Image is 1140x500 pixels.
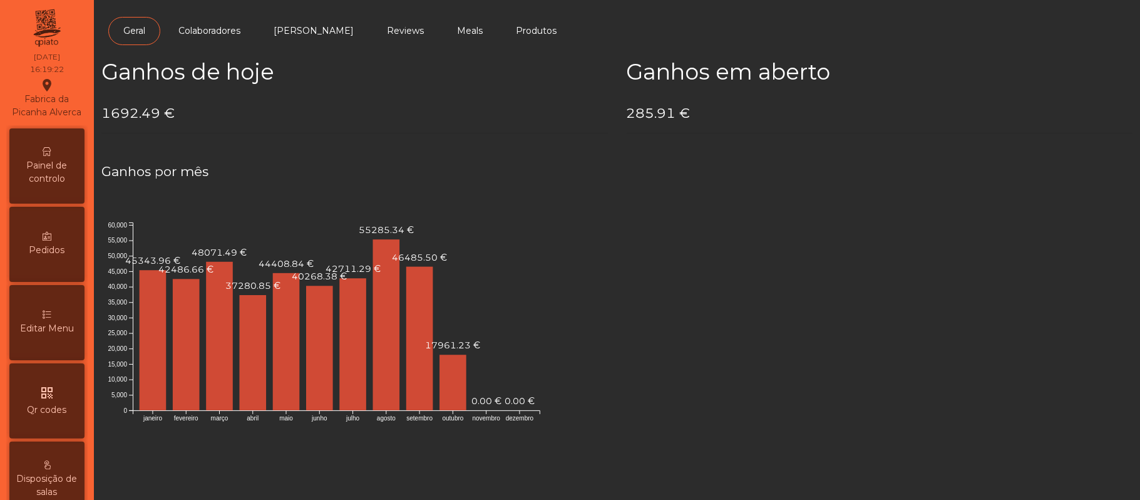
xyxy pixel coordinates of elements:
text: 25,000 [108,330,127,336]
text: outubro [443,415,464,422]
a: Geral [108,17,160,45]
text: maio [279,415,293,422]
span: Editar Menu [20,322,74,335]
span: Disposição de salas [13,472,81,499]
a: Produtos [501,17,572,45]
text: 20,000 [108,345,127,352]
text: 40268.38 € [292,271,347,282]
h4: 285.91 € [627,104,1133,123]
a: Meals [442,17,498,45]
text: 46485.50 € [392,252,447,263]
text: 37280.85 € [225,280,280,291]
text: 0.00 € [471,395,501,407]
text: 0.00 € [505,395,535,407]
text: 50,000 [108,253,127,259]
text: abril [247,415,259,422]
text: setembro [406,415,433,422]
h4: Ganhos por mês [101,162,1132,181]
text: 45,000 [108,268,127,275]
h2: Ganhos em aberto [627,59,1133,85]
text: 15,000 [108,361,127,368]
a: Reviews [372,17,439,45]
h2: Ganhos de hoje [101,59,608,85]
text: agosto [377,415,396,422]
div: [DATE] [34,51,60,63]
a: Colaboradores [163,17,255,45]
span: Painel de controlo [13,159,81,185]
div: 16:19:22 [30,64,64,75]
div: Fabrica da Picanha Alverca [10,78,84,119]
text: 45343.96 € [125,255,180,266]
span: Qr codes [28,404,67,417]
text: junho [311,415,327,422]
h4: 1692.49 € [101,104,608,123]
text: 42711.29 € [326,263,381,274]
i: qr_code [39,385,54,400]
text: 42486.66 € [158,264,213,275]
text: 44408.84 € [259,258,314,269]
a: [PERSON_NAME] [259,17,369,45]
img: qpiato [31,6,62,50]
text: novembro [473,415,501,422]
text: 0 [123,407,127,414]
text: 55285.34 € [359,224,414,236]
text: 5,000 [111,392,127,398]
text: julho [346,415,360,422]
text: fevereiro [174,415,198,422]
text: janeiro [143,415,162,422]
text: 60,000 [108,222,127,229]
text: março [211,415,229,422]
text: 48071.49 € [192,247,247,258]
text: 30,000 [108,315,127,321]
text: 40,000 [108,283,127,290]
text: 10,000 [108,376,127,383]
i: location_on [39,78,54,93]
text: 55,000 [108,237,127,244]
text: dezembro [506,415,534,422]
span: Pedidos [29,244,65,257]
text: 35,000 [108,299,127,306]
text: 17961.23 € [425,340,480,351]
